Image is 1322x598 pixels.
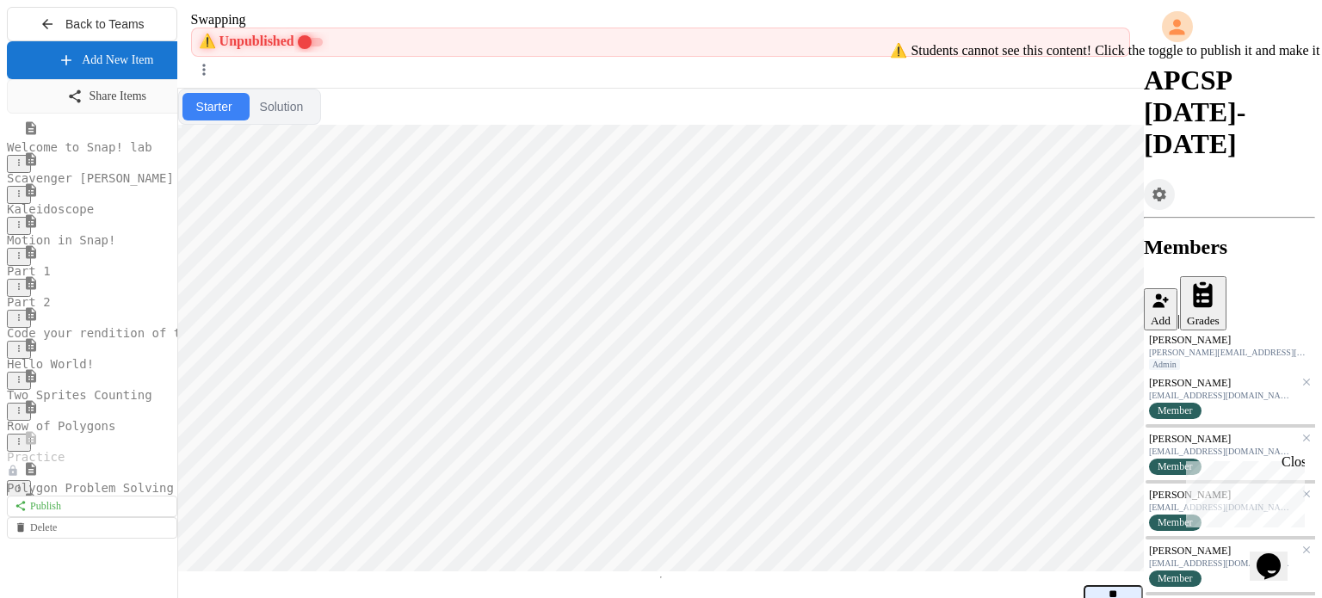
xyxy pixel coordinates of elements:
h2: Members [1144,236,1315,259]
div: [PERSON_NAME] [1149,545,1294,558]
span: Row of Polygons [7,419,115,433]
span: Member [1158,572,1193,585]
div: [PERSON_NAME] [1149,433,1294,446]
span: Polygon Problem Solving [7,481,174,495]
div: Chat with us now!Close [7,7,119,109]
span: Scavenger [PERSON_NAME] [7,171,174,185]
span: ⚠️ Unpublished [191,34,288,48]
iframe: chat widget [1179,454,1305,527]
div: Admin [1149,359,1180,370]
button: Back to Teams [7,7,177,41]
iframe: chat widget [1250,529,1305,581]
div: [PERSON_NAME] [1149,377,1294,390]
span: Practice [7,450,65,464]
span: Two Sprites Counting [7,388,152,402]
a: Delete [7,517,177,539]
span: | [1177,312,1180,327]
div: [PERSON_NAME][EMAIL_ADDRESS][PERSON_NAME][DOMAIN_NAME] [1149,348,1310,357]
span: Hello World! [7,357,94,371]
h1: APCSP [DATE]-[DATE] [1144,65,1315,160]
button: Solution [246,93,318,120]
button: Grades [1180,276,1226,331]
a: Share Items [7,79,207,114]
span: Welcome to Snap! lab [7,140,152,154]
span: Swapping [191,12,246,27]
div: [EMAIL_ADDRESS][DOMAIN_NAME] [1149,502,1294,512]
span: Part 1 [7,264,51,278]
span: Member [1158,516,1193,529]
div: My Account [1144,7,1315,46]
a: Publish [7,496,177,517]
a: Add New Item [7,41,205,79]
div: [PERSON_NAME] [1149,489,1294,502]
div: [EMAIL_ADDRESS][DOMAIN_NAME] [1149,391,1294,400]
span: Part 2 [7,295,51,309]
span: Motion in Snap! [7,233,115,247]
button: Add [1144,288,1177,330]
iframe: Snap! Programming Environment [178,125,1145,571]
button: Assignment Settings [1144,179,1175,210]
span: Member [1158,404,1193,417]
div: [EMAIL_ADDRESS][DOMAIN_NAME] [1149,558,1294,568]
div: ⚠️ Students cannot see this content! Click the toggle to publish it and make it visible to your c... [183,28,1138,58]
span: Back to Teams [65,17,145,31]
button: Starter [182,93,246,120]
div: [EMAIL_ADDRESS][DOMAIN_NAME] [1149,447,1294,456]
span: Code your rendition of the Internet [7,326,261,340]
span: Kaleidoscope [7,202,94,216]
span: Member [1158,460,1193,473]
div: [PERSON_NAME] [1149,334,1310,347]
